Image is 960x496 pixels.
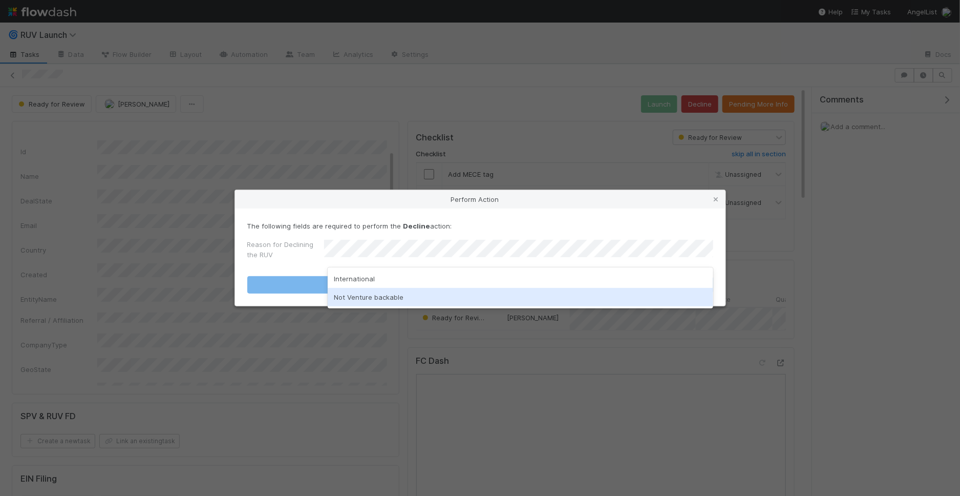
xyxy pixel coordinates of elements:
[235,190,726,209] div: Perform Action
[403,222,431,230] strong: Decline
[247,221,713,231] p: The following fields are required to perform the action:
[247,239,324,260] label: Reason for Declining the RUV
[247,276,713,294] button: Decline
[328,288,713,306] div: Not Venture backable
[328,270,713,288] div: International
